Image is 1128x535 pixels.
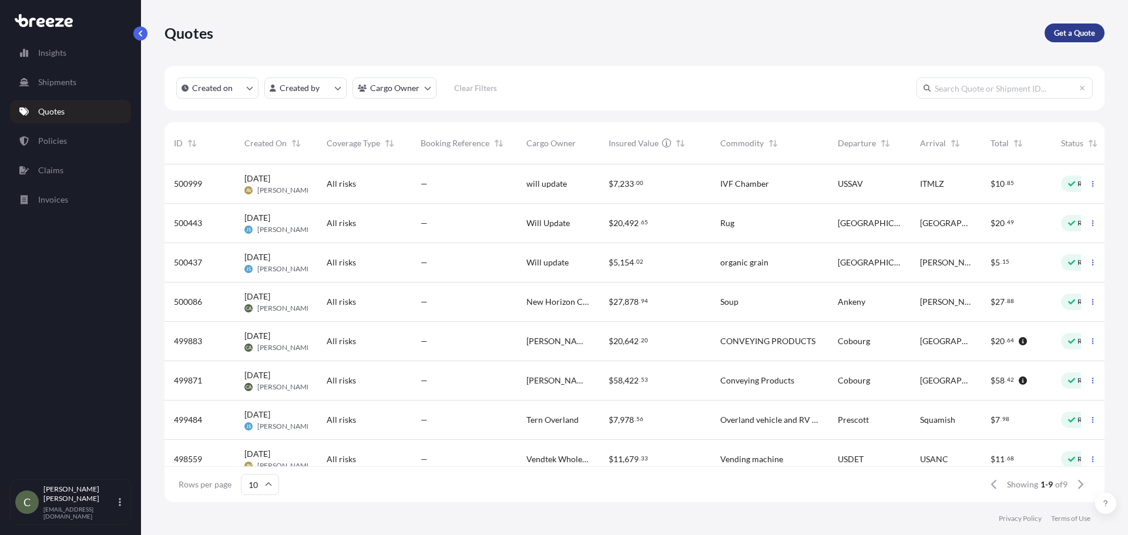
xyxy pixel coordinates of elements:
span: USSAV [838,178,863,190]
a: Get a Quote [1045,23,1104,42]
span: Ankeny [838,296,865,308]
span: [PERSON_NAME] [257,186,313,195]
button: createdBy Filter options [264,78,347,99]
span: 10 [995,180,1005,188]
p: Ready [1077,415,1097,425]
span: [GEOGRAPHIC_DATA] [838,257,901,268]
span: 679 [625,455,639,463]
p: Invoices [38,194,68,206]
span: [DATE] [244,448,270,460]
span: — [421,296,428,308]
span: 422 [625,376,639,385]
span: $ [991,219,995,227]
span: 33 [641,456,648,460]
span: ID [174,137,183,149]
span: 642 [625,337,639,345]
span: Showing [1007,479,1038,490]
span: Rows per page [179,479,231,490]
span: . [639,378,640,382]
span: 233 [620,180,634,188]
span: Booking Reference [421,137,489,149]
span: 56 [636,417,643,421]
span: $ [609,455,613,463]
span: will update [526,178,567,190]
p: Created on [192,82,233,94]
span: 878 [625,298,639,306]
span: All risks [327,217,356,229]
span: . [634,181,636,185]
span: , [623,219,625,227]
span: . [639,220,640,224]
span: All risks [327,296,356,308]
span: . [634,417,636,421]
button: Sort [289,136,303,150]
span: . [639,338,640,342]
span: [PERSON_NAME] [920,296,972,308]
span: [GEOGRAPHIC_DATA] [920,217,972,229]
p: Policies [38,135,67,147]
span: All risks [327,414,356,426]
span: Insured Value [609,137,659,149]
span: CA [246,381,251,393]
p: Clear Filters [454,82,497,94]
span: All risks [327,257,356,268]
span: 500086 [174,296,202,308]
span: Rug [720,217,734,229]
span: 7 [613,416,618,424]
p: Get a Quote [1054,27,1095,39]
span: Prescott [838,414,869,426]
span: Status [1061,137,1083,149]
span: . [1005,181,1006,185]
button: Sort [382,136,397,150]
span: 85 [1007,181,1014,185]
span: Squamish [920,414,955,426]
span: CA [246,302,251,314]
span: [PERSON_NAME] [257,304,313,313]
span: , [618,258,620,267]
a: Shipments [10,70,131,94]
span: $ [991,416,995,424]
span: [DATE] [244,369,270,381]
span: Departure [838,137,876,149]
span: 7 [995,416,1000,424]
span: Arrival [920,137,946,149]
a: Terms of Use [1051,514,1090,523]
span: — [421,375,428,386]
span: 98 [1002,417,1009,421]
span: All risks [327,453,356,465]
span: $ [991,258,995,267]
span: Vendtek Wholesale [526,453,590,465]
span: 53 [641,378,648,382]
p: Created by [280,82,320,94]
span: Soup [720,296,738,308]
span: 65 [641,220,648,224]
span: All risks [327,375,356,386]
span: 20 [613,337,623,345]
a: Insights [10,41,131,65]
span: 498559 [174,453,202,465]
span: 64 [1007,338,1014,342]
button: Clear Filters [442,79,508,97]
span: 27 [613,298,623,306]
span: . [1005,378,1006,382]
span: , [623,298,625,306]
span: Cobourg [838,335,870,347]
span: Created On [244,137,287,149]
span: IVF Chamber [720,178,769,190]
a: Privacy Policy [999,514,1042,523]
span: . [1005,299,1006,303]
span: 7 [613,180,618,188]
span: 5 [995,258,1000,267]
span: 68 [1007,456,1014,460]
button: Sort [878,136,892,150]
p: Insights [38,47,66,59]
p: Ready [1077,179,1097,189]
span: of 9 [1055,479,1067,490]
span: $ [991,337,995,345]
span: 20 [995,337,1005,345]
span: 5 [613,258,618,267]
span: . [634,260,636,264]
span: 500443 [174,217,202,229]
span: 49 [1007,220,1014,224]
